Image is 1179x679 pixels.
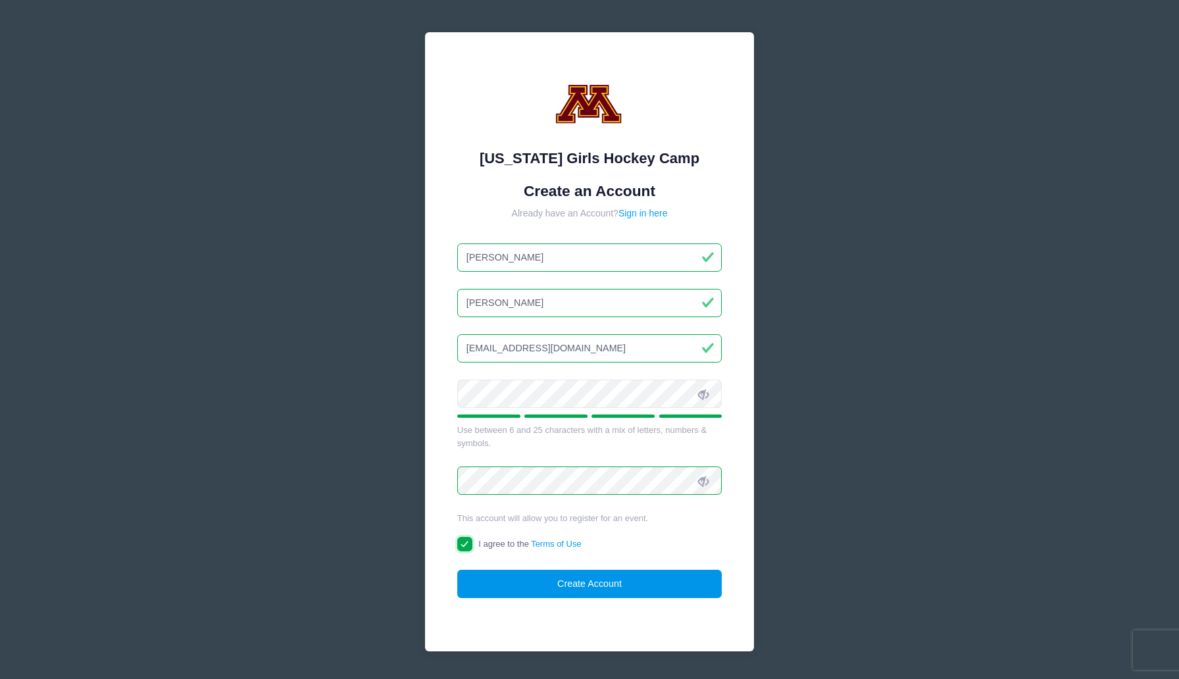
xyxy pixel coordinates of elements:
input: I agree to theTerms of Use [457,537,472,552]
input: First Name [457,243,722,272]
h1: Create an Account [457,182,722,200]
a: Sign in here [618,208,668,218]
input: Email [457,334,722,363]
div: This account will allow you to register for an event. [457,512,722,525]
a: Terms of Use [531,539,582,549]
div: [US_STATE] Girls Hockey Camp [457,147,722,169]
div: Use between 6 and 25 characters with a mix of letters, numbers & symbols. [457,424,722,449]
div: Already have an Account? [457,207,722,220]
input: Last Name [457,289,722,317]
span: I agree to the [478,539,581,549]
button: Create Account [457,570,722,598]
img: Minnesota Girls Hockey Camp [550,64,629,143]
